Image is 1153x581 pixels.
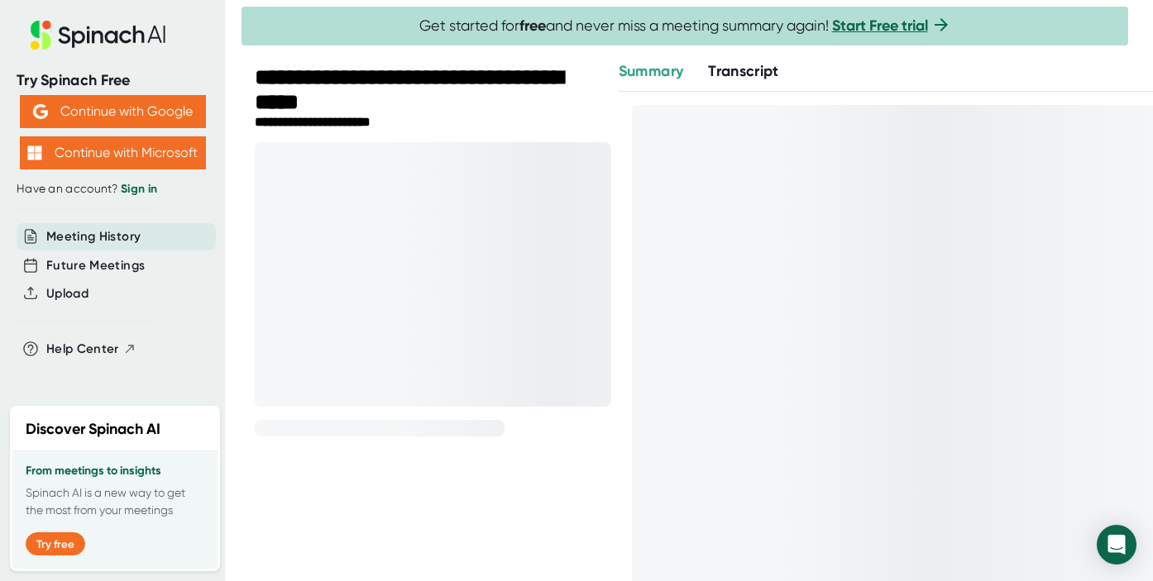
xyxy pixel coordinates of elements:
span: Help Center [46,340,119,359]
span: Get started for and never miss a meeting summary again! [419,17,951,36]
a: Sign in [121,182,157,196]
button: Meeting History [46,227,141,246]
button: Help Center [46,340,136,359]
div: Try Spinach Free [17,71,208,90]
div: Have an account? [17,182,208,197]
span: Transcript [708,62,779,80]
b: free [519,17,546,35]
img: Aehbyd4JwY73AAAAAElFTkSuQmCC [33,104,48,119]
h3: From meetings to insights [26,464,204,478]
button: Transcript [708,60,779,83]
a: Start Free trial [832,17,928,35]
button: Continue with Microsoft [20,136,206,169]
button: Future Meetings [46,256,145,275]
button: Upload [46,284,89,303]
h2: Discover Spinach AI [26,418,160,441]
p: Spinach AI is a new way to get the most from your meetings [26,484,204,519]
button: Continue with Google [20,95,206,128]
span: Summary [619,62,683,80]
div: Open Intercom Messenger [1097,525,1136,564]
button: Summary [619,60,683,83]
button: Try free [26,532,85,555]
